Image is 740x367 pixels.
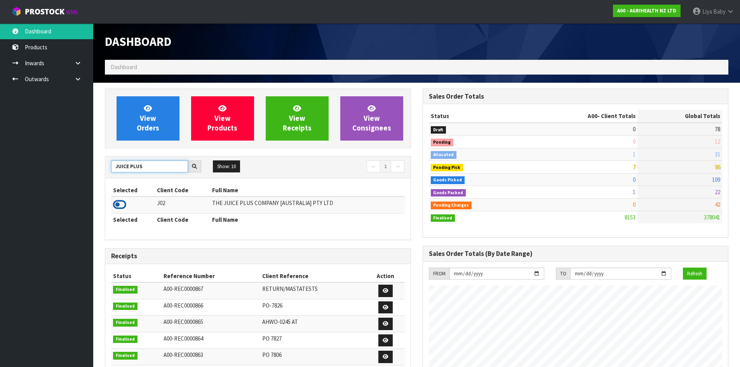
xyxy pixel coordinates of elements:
[162,270,260,282] th: Reference Number
[367,160,380,173] a: ←
[264,160,405,174] nav: Page navigation
[340,96,403,141] a: ViewConsignees
[164,285,203,292] span: A00-REC0000867
[210,213,405,226] th: Full Name
[431,164,463,172] span: Pending Pick
[715,138,720,145] span: 12
[262,302,282,309] span: PO-7826
[431,151,457,159] span: Allocated
[617,7,676,14] strong: A00 - AGRIHEALTH NZ LTD
[526,110,637,122] th: - Client Totals
[715,201,720,208] span: 42
[111,160,188,172] input: Search clients
[713,8,726,15] span: Baby
[137,104,159,133] span: View Orders
[266,96,329,141] a: ViewReceipts
[633,138,636,145] span: 0
[431,139,454,146] span: Pending
[113,336,138,343] span: Finalised
[391,160,404,173] a: →
[633,201,636,208] span: 0
[431,189,466,197] span: Goods Packed
[556,268,570,280] div: TO
[164,318,203,325] span: A00-REC0000865
[429,93,723,100] h3: Sales Order Totals
[588,112,597,120] span: A00
[637,110,722,122] th: Global Totals
[366,270,404,282] th: Action
[283,104,312,133] span: View Receipts
[213,160,240,173] button: Show: 10
[262,335,282,342] span: PO 7827
[431,214,455,222] span: Finalised
[712,176,720,183] span: 109
[715,188,720,196] span: 22
[702,8,712,15] span: Liya
[431,176,465,184] span: Goods Picked
[429,250,723,257] h3: Sales Order Totals (By Date Range)
[111,63,137,71] span: Dashboard
[111,252,405,260] h3: Receipts
[155,213,210,226] th: Client Code
[683,268,707,280] button: Refresh
[113,352,138,360] span: Finalised
[262,285,318,292] span: RETURN/MASTATESTS
[113,303,138,310] span: Finalised
[429,268,449,280] div: FROM
[191,96,254,141] a: ViewProducts
[111,213,155,226] th: Selected
[260,270,367,282] th: Client Reference
[633,163,636,170] span: 7
[633,125,636,133] span: 0
[207,104,237,133] span: View Products
[262,318,298,325] span: AHWO-0245 AT
[352,104,391,133] span: View Consignees
[155,184,210,197] th: Client Code
[164,335,203,342] span: A00-REC0000864
[633,188,636,196] span: 1
[633,151,636,158] span: 1
[155,197,210,213] td: J02
[113,286,138,294] span: Finalised
[164,351,203,358] span: A00-REC0000863
[633,176,636,183] span: 0
[380,160,391,173] a: 1
[117,96,179,141] a: ViewOrders
[105,34,171,49] span: Dashboard
[431,202,472,209] span: Pending Charges
[715,163,720,170] span: 86
[715,125,720,133] span: 78
[715,151,720,158] span: 35
[210,197,405,213] td: THE JUICE PLUS COMPANY [AUSTRALIA] PTY LTD
[431,126,446,134] span: Draft
[613,5,681,17] a: A00 - AGRIHEALTH NZ LTD
[25,7,64,17] span: ProStock
[210,184,405,197] th: Full Name
[113,319,138,327] span: Finalised
[262,351,282,358] span: PO 7806
[111,270,162,282] th: Status
[66,9,78,16] small: WMS
[12,7,21,16] img: cube-alt.png
[111,184,155,197] th: Selected
[429,110,526,122] th: Status
[704,214,720,221] span: 378041
[164,302,203,309] span: A00-REC0000866
[625,214,636,221] span: 8153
